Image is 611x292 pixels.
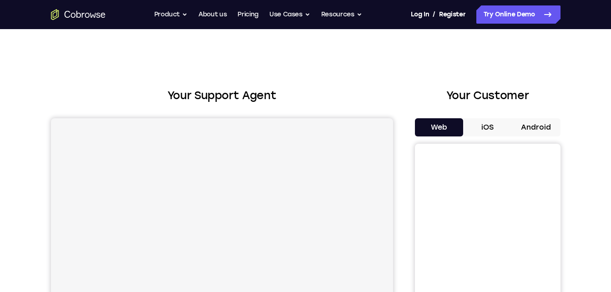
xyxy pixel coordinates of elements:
a: Pricing [237,5,258,24]
button: iOS [463,118,512,136]
button: Product [154,5,188,24]
button: Use Cases [269,5,310,24]
span: / [433,9,435,20]
button: Android [512,118,561,136]
button: Resources [321,5,362,24]
a: Go to the home page [51,9,106,20]
a: About us [198,5,227,24]
button: Web [415,118,464,136]
a: Log In [411,5,429,24]
h2: Your Customer [415,87,561,104]
a: Try Online Demo [476,5,561,24]
h2: Your Support Agent [51,87,393,104]
a: Register [439,5,465,24]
